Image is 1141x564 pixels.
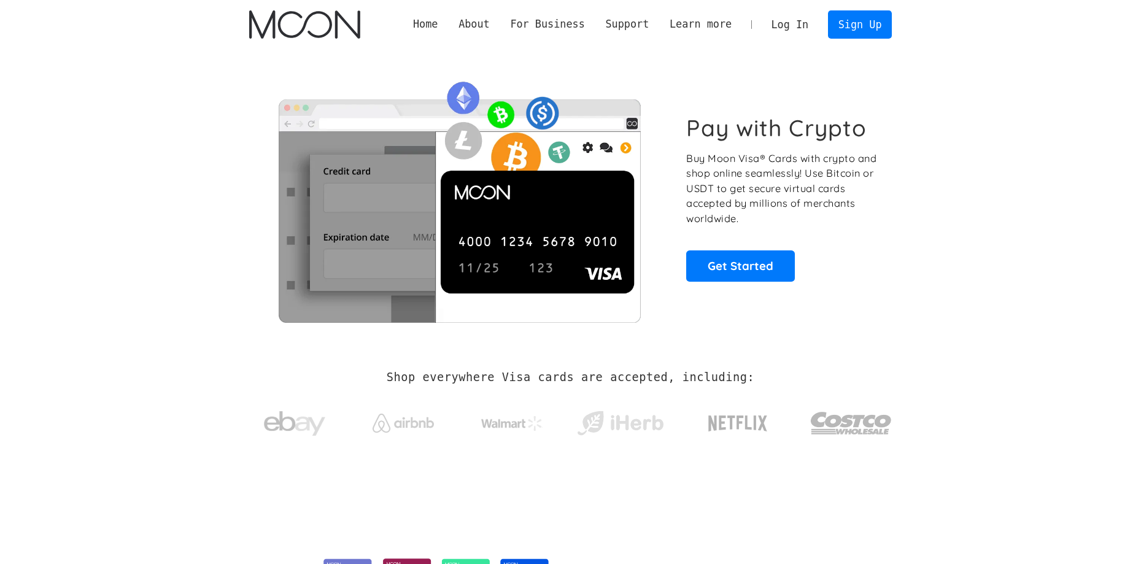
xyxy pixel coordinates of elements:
[448,17,500,32] div: About
[357,401,449,439] a: Airbnb
[595,17,659,32] div: Support
[810,400,892,446] img: Costco
[249,73,670,322] img: Moon Cards let you spend your crypto anywhere Visa is accepted.
[810,388,892,452] a: Costco
[707,408,768,439] img: Netflix
[670,17,732,32] div: Learn more
[466,404,557,437] a: Walmart
[249,10,360,39] img: Moon Logo
[458,17,490,32] div: About
[500,17,595,32] div: For Business
[761,11,819,38] a: Log In
[605,17,649,32] div: Support
[264,404,325,443] img: ebay
[828,10,892,38] a: Sign Up
[249,392,341,449] a: ebay
[686,151,878,226] p: Buy Moon Visa® Cards with crypto and shop online seamlessly! Use Bitcoin or USDT to get secure vi...
[574,408,666,439] img: iHerb
[387,371,754,384] h2: Shop everywhere Visa cards are accepted, including:
[686,250,795,281] a: Get Started
[510,17,584,32] div: For Business
[659,17,742,32] div: Learn more
[574,395,666,446] a: iHerb
[481,416,543,431] img: Walmart
[249,10,360,39] a: home
[403,17,448,32] a: Home
[686,114,867,142] h1: Pay with Crypto
[373,414,434,433] img: Airbnb
[683,396,793,445] a: Netflix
